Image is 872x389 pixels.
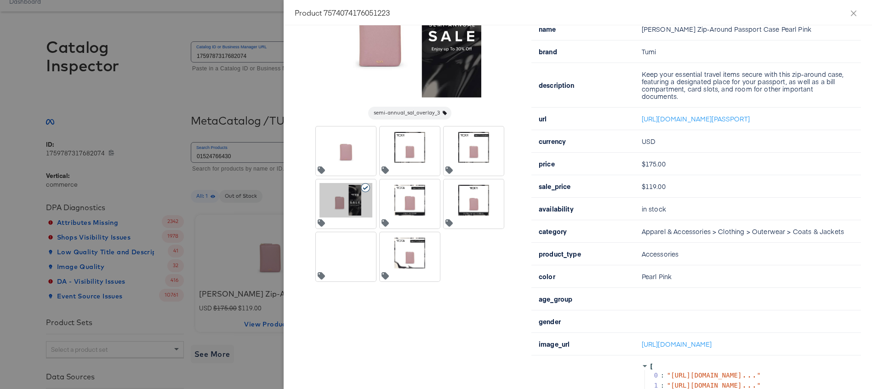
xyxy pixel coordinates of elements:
[667,372,761,379] span: " "
[368,109,451,117] span: semi-annual_sal_overlay_3
[539,339,570,349] b: image_url
[654,372,667,379] span: 0
[634,198,861,220] td: in stock
[539,204,574,213] b: availability
[661,382,665,389] div: :
[671,372,757,379] span: [URL][DOMAIN_NAME]
[539,249,581,258] b: product_type
[539,182,571,191] b: sale_price
[671,382,757,389] span: [URL][DOMAIN_NAME]
[539,137,566,146] b: currency
[634,220,861,243] td: Apparel & Accessories > Clothing > Outerwear > Coats & Jackets
[539,294,572,303] b: age_group
[742,383,757,387] span: ...
[539,227,567,236] b: category
[539,24,556,34] b: name
[634,63,861,108] td: Keep your essential travel items secure with this zip-around case, featuring a designated place f...
[634,153,861,175] td: $175.00
[634,243,861,265] td: Accessories
[634,265,861,288] td: Pearl Pink
[634,40,861,63] td: Tumi
[634,175,861,198] td: $119.00
[539,114,547,123] b: url
[539,159,555,168] b: price
[634,18,861,40] td: [PERSON_NAME] Zip-Around Passport Case Pearl Pink
[667,382,761,389] span: " "
[642,339,712,349] a: [URL][DOMAIN_NAME]
[650,363,654,370] span: [
[661,372,665,379] div: :
[539,80,575,90] b: description
[539,317,561,326] b: gender
[539,47,557,56] b: brand
[634,130,861,153] td: USD
[642,114,750,123] a: [URL][DOMAIN_NAME][PASSPORT]
[539,272,555,281] b: color
[654,382,667,389] span: 1
[295,7,861,17] div: Product 7574074176051223
[742,372,757,377] span: ...
[850,10,857,17] span: close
